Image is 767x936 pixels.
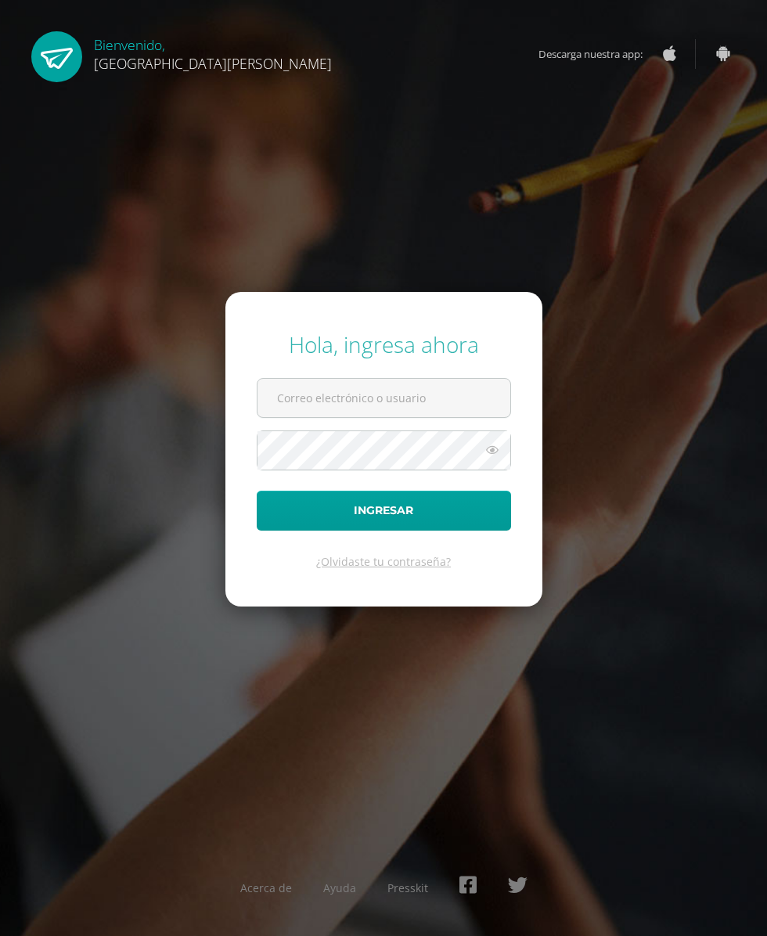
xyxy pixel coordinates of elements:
[323,880,356,895] a: Ayuda
[257,379,510,417] input: Correo electrónico o usuario
[387,880,428,895] a: Presskit
[538,39,658,69] span: Descarga nuestra app:
[94,31,332,73] div: Bienvenido,
[240,880,292,895] a: Acerca de
[94,54,332,73] span: [GEOGRAPHIC_DATA][PERSON_NAME]
[316,554,451,569] a: ¿Olvidaste tu contraseña?
[257,329,511,359] div: Hola, ingresa ahora
[257,491,511,531] button: Ingresar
